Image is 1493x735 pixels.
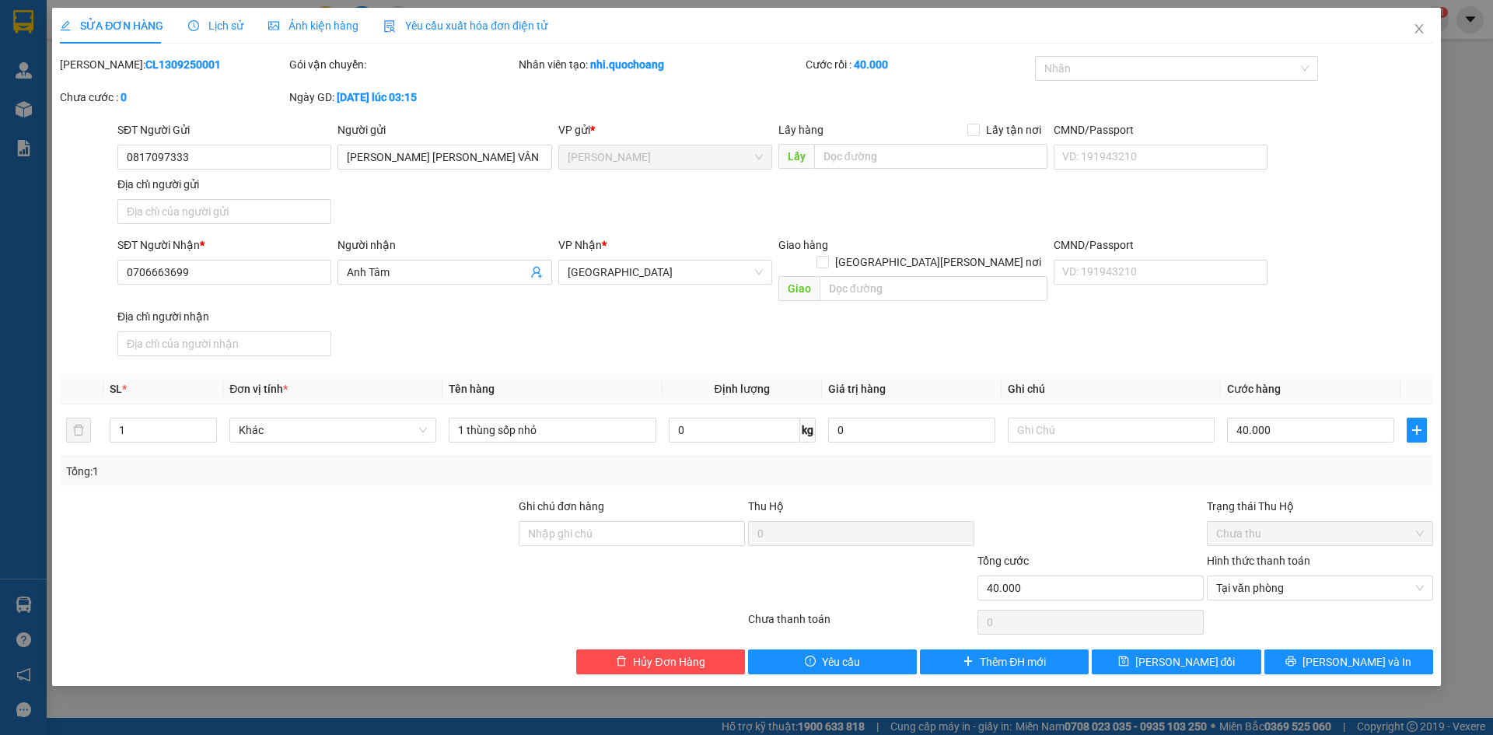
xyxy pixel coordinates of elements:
img: icon [383,20,396,33]
label: Hình thức thanh toán [1207,555,1310,567]
span: Yêu cầu xuất hóa đơn điện tử [383,19,547,32]
button: plus [1407,418,1427,443]
span: Tại văn phòng [1216,576,1424,600]
span: Cao Lãnh [568,145,763,169]
span: SL [110,383,122,395]
span: printer [1285,656,1296,668]
input: VD: Bàn, Ghế [449,418,656,443]
input: Ghi chú đơn hàng [519,521,745,546]
div: CMND/Passport [1054,236,1267,254]
div: Gói vận chuyển: [289,56,516,73]
label: Ghi chú đơn hàng [519,500,604,513]
span: Giá trị hàng [828,383,886,395]
span: Cước hàng [1227,383,1281,395]
span: Giao hàng [778,239,828,251]
b: 40.000 [854,58,888,71]
div: Ngày GD: [289,89,516,106]
div: Chưa thanh toán [746,611,976,638]
span: exclamation-circle [805,656,816,668]
div: Nhân viên tạo: [519,56,802,73]
span: Lịch sử [188,19,243,32]
span: Lấy hàng [778,124,823,136]
span: [PERSON_NAME] đổi [1135,653,1236,670]
span: Ảnh kiện hàng [268,19,358,32]
span: clock-circle [188,20,199,31]
span: user-add [530,266,543,278]
span: VP Nhận [558,239,602,251]
b: CL1309250001 [145,58,221,71]
b: [DATE] lúc 03:15 [337,91,417,103]
span: Khác [239,418,427,442]
span: [GEOGRAPHIC_DATA][PERSON_NAME] nơi [829,254,1047,271]
div: SĐT Người Gửi [117,121,331,138]
div: Địa chỉ người gửi [117,176,331,193]
span: picture [268,20,279,31]
span: Định lượng [715,383,770,395]
span: Yêu cầu [822,653,860,670]
span: close [1413,23,1425,35]
div: Chưa cước : [60,89,286,106]
span: Lấy tận nơi [980,121,1047,138]
button: printer[PERSON_NAME] và In [1264,649,1433,674]
div: Người nhận [337,236,551,254]
span: SỬA ĐƠN HÀNG [60,19,163,32]
button: deleteHủy Đơn Hàng [576,649,745,674]
span: [PERSON_NAME] và In [1302,653,1411,670]
button: save[PERSON_NAME] đổi [1092,649,1260,674]
span: Thu Hộ [748,500,784,513]
span: Lấy [778,144,814,169]
input: Ghi Chú [1008,418,1215,443]
th: Ghi chú [1002,374,1221,404]
span: save [1118,656,1129,668]
span: Thêm ĐH mới [980,653,1046,670]
input: Địa chỉ của người nhận [117,331,331,356]
div: Trạng thái Thu Hộ [1207,498,1433,515]
div: CMND/Passport [1054,121,1267,138]
span: Sài Gòn [568,261,763,284]
button: Close [1397,8,1441,51]
span: edit [60,20,71,31]
span: Giao [778,276,820,301]
b: nhi.quochoang [590,58,664,71]
span: Tổng cước [977,555,1029,567]
input: Địa chỉ của người gửi [117,199,331,224]
input: Dọc đường [814,144,1047,169]
span: plus [1407,424,1426,436]
b: 0 [121,91,127,103]
div: Tổng: 1 [66,463,576,480]
span: plus [963,656,974,668]
button: exclamation-circleYêu cầu [748,649,917,674]
input: Dọc đường [820,276,1047,301]
button: plusThêm ĐH mới [920,649,1089,674]
div: Địa chỉ người nhận [117,308,331,325]
div: Người gửi [337,121,551,138]
span: delete [616,656,627,668]
span: Chưa thu [1216,522,1424,545]
span: Đơn vị tính [229,383,288,395]
div: Cước rồi : [806,56,1032,73]
span: Tên hàng [449,383,495,395]
div: VP gửi [558,121,772,138]
span: kg [800,418,816,443]
div: [PERSON_NAME]: [60,56,286,73]
div: SĐT Người Nhận [117,236,331,254]
span: Hủy Đơn Hàng [633,653,705,670]
button: delete [66,418,91,443]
